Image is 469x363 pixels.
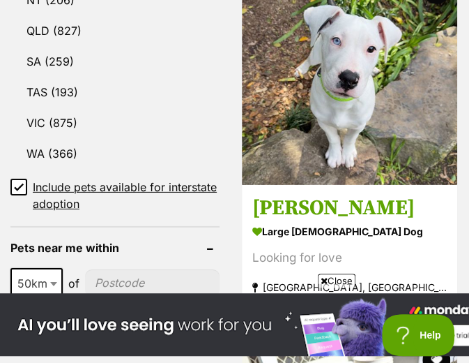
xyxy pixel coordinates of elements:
[12,274,61,293] span: 50km
[85,269,220,296] input: postcode
[10,139,220,168] a: WA (366)
[10,47,220,76] a: SA (259)
[382,314,455,356] iframe: Help Scout Beacon - Open
[33,179,220,212] span: Include pets available for interstate adoption
[10,108,220,138] a: VIC (875)
[10,16,220,45] a: QLD (827)
[252,278,447,297] strong: [GEOGRAPHIC_DATA], [GEOGRAPHIC_DATA]
[252,249,447,267] div: Looking for love
[10,77,220,107] a: TAS (193)
[68,275,79,292] span: of
[318,274,355,288] span: Close
[252,221,447,242] strong: large [DEMOGRAPHIC_DATA] Dog
[10,268,63,299] span: 50km
[252,195,447,221] h3: [PERSON_NAME]
[242,184,457,326] a: [PERSON_NAME] large [DEMOGRAPHIC_DATA] Dog Looking for love [GEOGRAPHIC_DATA], [GEOGRAPHIC_DATA] ...
[10,179,220,212] a: Include pets available for interstate adoption
[10,242,220,254] header: Pets near me within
